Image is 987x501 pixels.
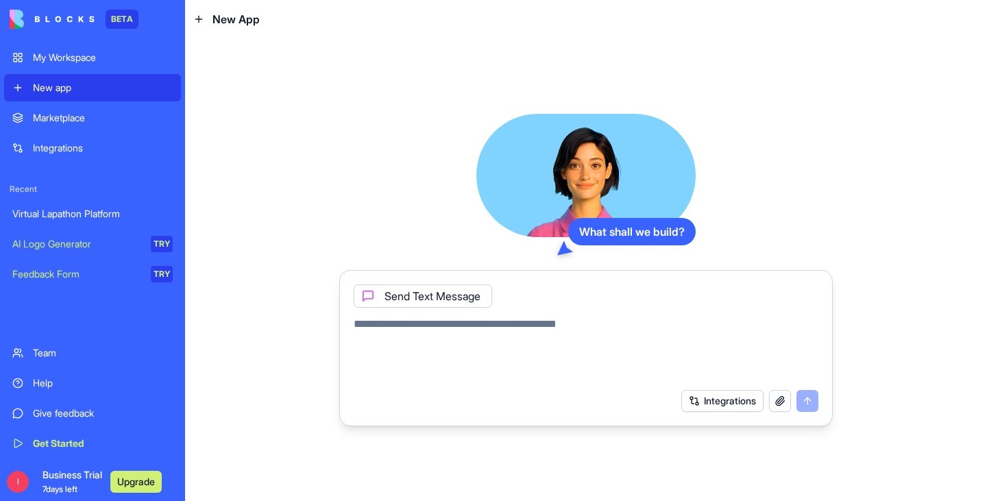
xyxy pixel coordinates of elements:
[42,468,102,496] span: Business Trial
[4,230,181,258] a: AI Logo GeneratorTRY
[151,266,173,282] div: TRY
[10,10,138,29] a: BETA
[106,10,138,29] div: BETA
[4,430,181,457] a: Get Started
[33,81,173,95] div: New app
[354,284,492,308] div: Send Text Message
[4,260,181,288] a: Feedback FormTRY
[4,104,181,132] a: Marketplace
[12,267,141,281] div: Feedback Form
[33,406,173,420] div: Give feedback
[33,376,173,390] div: Help
[4,134,181,162] a: Integrations
[42,484,77,494] span: 7 days left
[4,369,181,397] a: Help
[33,111,173,125] div: Marketplace
[4,200,181,228] a: Virtual Lapathon Platform
[33,346,173,360] div: Team
[33,141,173,155] div: Integrations
[10,10,95,29] img: logo
[4,339,181,367] a: Team
[4,184,181,195] span: Recent
[33,437,173,450] div: Get Started
[110,471,162,493] button: Upgrade
[568,218,696,245] div: What shall we build?
[681,390,764,412] button: Integrations
[212,11,260,27] span: New App
[4,74,181,101] a: New app
[12,207,173,221] div: Virtual Lapathon Platform
[12,237,141,251] div: AI Logo Generator
[4,44,181,71] a: My Workspace
[33,51,173,64] div: My Workspace
[151,236,173,252] div: TRY
[7,471,29,493] span: I
[4,400,181,427] a: Give feedback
